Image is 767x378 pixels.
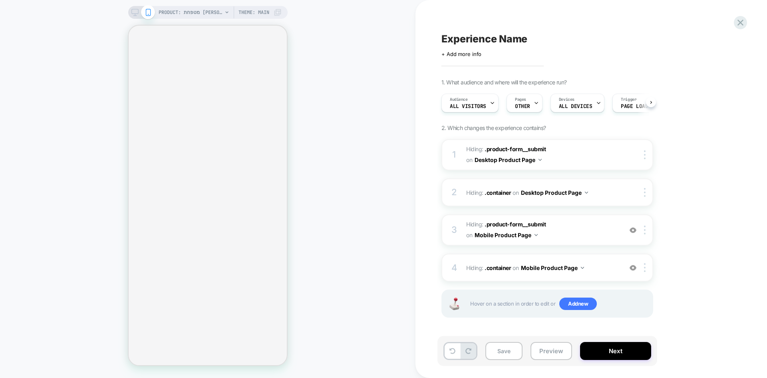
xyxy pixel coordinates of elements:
[531,342,572,360] button: Preview
[621,104,648,109] span: Page Load
[515,97,526,102] span: Pages
[485,189,511,196] span: .container
[450,97,468,102] span: Audience
[159,6,223,19] span: PRODUCT: מטפחת [PERSON_NAME] [554bandanaed1]
[559,104,592,109] span: ALL DEVICES
[450,222,458,238] div: 3
[585,192,588,194] img: down arrow
[580,342,651,360] button: Next
[450,147,458,163] div: 1
[466,144,618,166] span: Hiding :
[238,6,269,19] span: Theme: MAIN
[450,260,458,276] div: 4
[485,264,511,271] span: .container
[630,227,636,234] img: crossed eye
[559,298,597,310] span: Add new
[485,221,546,228] span: .product-form__submit
[441,124,546,131] span: 2. Which changes the experience contains?
[475,229,538,241] button: Mobile Product Page
[513,263,519,273] span: on
[538,159,542,161] img: down arrow
[521,187,588,198] button: Desktop Product Page
[466,155,472,165] span: on
[441,51,481,57] span: + Add more info
[466,219,618,241] span: Hiding :
[450,104,486,109] span: All Visitors
[466,187,618,198] span: Hiding :
[466,262,618,274] span: Hiding :
[446,298,462,310] img: Joystick
[644,263,646,272] img: close
[513,188,519,198] span: on
[466,230,472,240] span: on
[450,184,458,200] div: 2
[644,150,646,159] img: close
[559,97,574,102] span: Devices
[581,267,584,269] img: down arrow
[441,79,566,86] span: 1. What audience and where will the experience run?
[535,234,538,236] img: down arrow
[521,262,584,274] button: Mobile Product Page
[475,154,542,166] button: Desktop Product Page
[630,264,636,271] img: crossed eye
[485,146,546,152] span: .product-form__submit
[644,226,646,234] img: close
[441,33,527,45] span: Experience Name
[644,188,646,197] img: close
[485,342,523,360] button: Save
[621,97,636,102] span: Trigger
[515,104,530,109] span: OTHER
[470,298,648,310] span: Hover on a section in order to edit or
